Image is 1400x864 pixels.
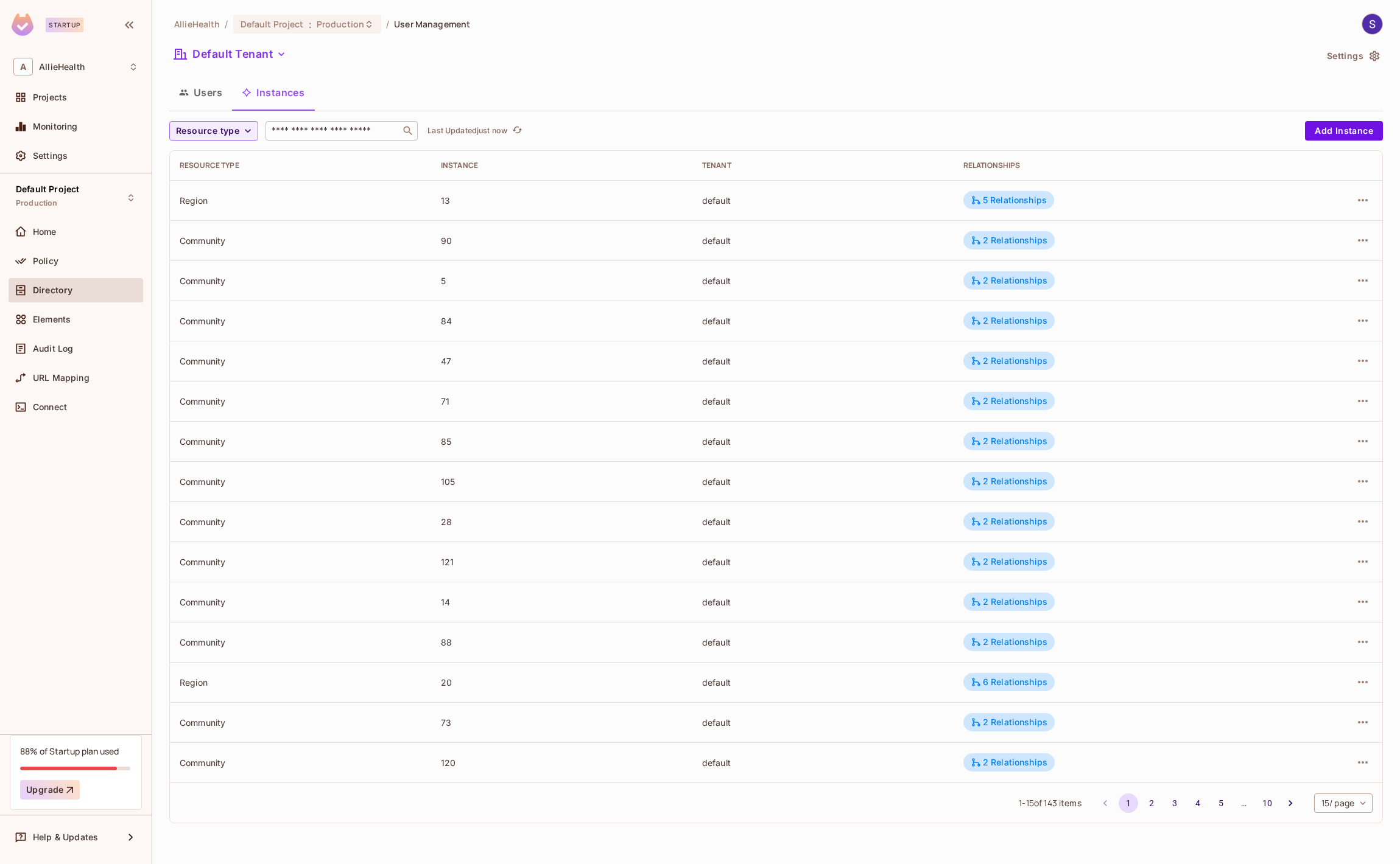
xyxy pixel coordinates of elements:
[441,476,683,487] div: 105
[180,516,421,528] div: Community
[1305,121,1383,141] button: Add Instance
[441,355,683,367] div: 47
[1142,793,1161,813] button: Go to page 2
[180,195,421,206] div: Region
[39,62,85,72] span: Workspace: AllieHealth
[33,122,78,131] span: Monitoring
[1258,793,1277,813] button: Go to page 10
[33,832,98,842] span: Help & Updates
[702,436,944,447] div: default
[971,717,1047,728] div: 2 Relationships
[180,161,421,170] div: Resource type
[180,315,421,327] div: Community
[702,677,944,688] div: default
[20,780,80,800] button: Upgrade
[971,436,1047,447] div: 2 Relationships
[180,395,421,407] div: Community
[12,13,33,36] img: SReyMgAAAABJRU5ErkJggg==
[1094,793,1302,813] nav: pagination navigation
[394,18,470,30] span: User Management
[702,717,944,728] div: default
[702,235,944,246] div: default
[1119,793,1138,813] button: page 1
[702,757,944,768] div: default
[1322,46,1383,66] button: Settings
[20,745,119,757] div: 88% of Startup plan used
[16,198,58,208] span: Production
[971,556,1047,567] div: 2 Relationships
[169,121,258,141] button: Resource type
[1362,14,1382,34] img: Stephen Morrison
[971,395,1047,406] div: 2 Relationships
[46,18,83,32] div: Startup
[180,757,421,768] div: Community
[225,18,228,30] li: /
[180,596,421,608] div: Community
[176,124,239,139] span: Resource type
[510,124,524,138] button: refresh
[971,235,1047,246] div: 2 Relationships
[180,677,421,688] div: Region
[180,636,421,648] div: Community
[441,596,683,608] div: 14
[971,275,1047,286] div: 2 Relationships
[971,596,1047,607] div: 2 Relationships
[507,124,524,138] span: Click to refresh data
[441,195,683,206] div: 13
[386,18,389,30] li: /
[169,77,232,108] button: Users
[427,126,507,136] p: Last Updated just now
[702,596,944,608] div: default
[169,44,291,64] button: Default Tenant
[702,275,944,287] div: default
[702,195,944,206] div: default
[317,18,364,30] span: Production
[971,636,1047,647] div: 2 Relationships
[180,275,421,287] div: Community
[1211,793,1231,813] button: Go to page 5
[971,195,1047,206] div: 5 Relationships
[180,476,421,487] div: Community
[971,355,1047,366] div: 2 Relationships
[512,125,522,137] span: refresh
[441,315,683,327] div: 84
[180,556,421,568] div: Community
[33,315,71,324] span: Elements
[1019,796,1081,810] span: 1 - 15 of 143 items
[702,161,944,170] div: Tenant
[702,636,944,648] div: default
[441,395,683,407] div: 71
[971,476,1047,487] div: 2 Relationships
[441,436,683,447] div: 85
[441,677,683,688] div: 20
[33,285,72,295] span: Directory
[441,757,683,768] div: 120
[441,275,683,287] div: 5
[1281,793,1300,813] button: Go to next page
[180,436,421,447] div: Community
[971,516,1047,527] div: 2 Relationships
[1165,793,1184,813] button: Go to page 3
[441,556,683,568] div: 121
[13,58,33,75] span: A
[702,395,944,407] div: default
[180,355,421,367] div: Community
[16,184,79,194] span: Default Project
[971,757,1047,768] div: 2 Relationships
[33,151,68,161] span: Settings
[971,677,1047,688] div: 6 Relationships
[441,636,683,648] div: 88
[33,227,57,237] span: Home
[33,256,58,266] span: Policy
[702,315,944,327] div: default
[180,235,421,246] div: Community
[702,556,944,568] div: default
[1314,793,1373,813] div: 15 / page
[1188,793,1208,813] button: Go to page 4
[33,92,67,102] span: Projects
[174,18,220,30] span: the active workspace
[441,516,683,528] div: 28
[33,344,73,354] span: Audit Log
[241,18,304,30] span: Default Project
[441,235,683,246] div: 90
